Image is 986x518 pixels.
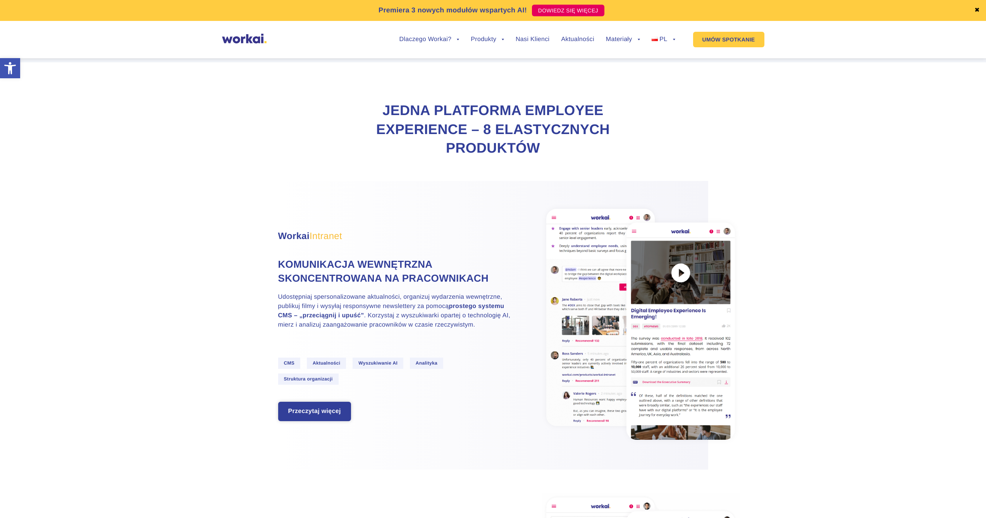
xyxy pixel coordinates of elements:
a: Przeczytaj więcej [279,403,350,420]
h3: Workai [278,229,511,243]
h2: Jedna Platforma Employee Experience – 8 elastycznych produktów [338,101,648,158]
span: CMS [278,358,301,369]
a: Aktualności [561,36,594,43]
span: Struktura organizacji [278,373,339,385]
strong: prostego systemu CMS [278,303,504,319]
h4: Komunikacja wewnętrzna skoncentrowana na pracownikach [278,257,511,286]
a: Produkty [471,36,504,43]
p: Premiera 3 nowych modułów wspartych AI! [379,5,527,15]
a: Dlaczego Workai? [399,36,459,43]
p: Udostępniaj spersonalizowane aktualności, organizuj wydarzenia wewnętrzne, publikuj filmy i wysył... [278,293,511,330]
span: Wyszukiwanie AI [353,358,403,369]
a: Materiały [606,36,640,43]
a: Nasi Klienci [516,36,549,43]
a: UMÓW SPOTKANIE [693,32,764,47]
span: Analityka [410,358,443,369]
a: ✖ [974,7,980,14]
span: Aktualności [307,358,346,369]
iframe: Popup CTA [4,451,213,514]
strong: – „przeciągnij i upuść” [294,312,364,319]
a: DOWIEDZ SIĘ WIĘCEJ [532,5,604,16]
span: Intranet [310,231,342,241]
span: PL [659,36,667,43]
